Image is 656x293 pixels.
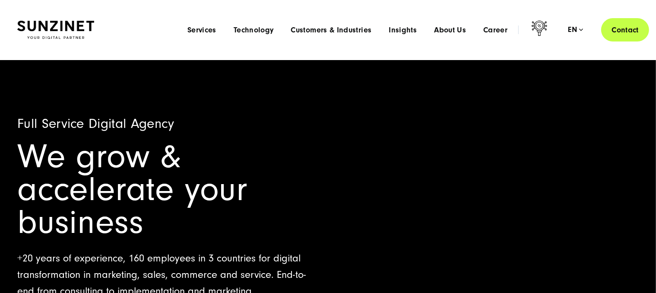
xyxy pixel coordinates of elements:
a: Technology [234,26,274,35]
a: Insights [389,26,417,35]
span: Full Service Digital Agency [17,116,174,131]
img: SUNZINET Full Service Digital Agentur [17,21,94,39]
h1: We grow & accelerate your business [17,140,317,239]
a: Customers & Industries [291,26,371,35]
a: About Us [434,26,466,35]
a: Contact [601,18,649,42]
a: Services [187,26,216,35]
a: Career [483,26,507,35]
div: en [568,25,583,34]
